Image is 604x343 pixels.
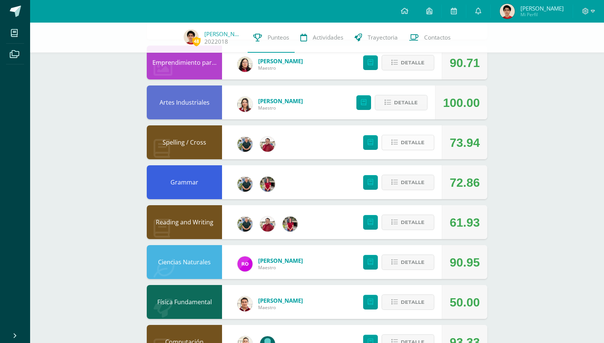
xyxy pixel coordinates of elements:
[258,304,303,311] span: Maestro
[520,11,564,18] span: Mi Perfil
[450,206,480,239] div: 61.93
[375,95,428,110] button: Detalle
[450,166,480,200] div: 72.86
[237,137,253,152] img: d3b263647c2d686994e508e2c9b90e59.png
[403,23,456,53] a: Contactos
[401,136,424,149] span: Detalle
[295,23,349,53] a: Actividades
[401,175,424,189] span: Detalle
[204,38,228,46] a: 2022018
[382,135,434,150] button: Detalle
[258,97,303,105] a: [PERSON_NAME]
[424,34,450,41] span: Contactos
[443,86,480,120] div: 100.00
[394,96,418,110] span: Detalle
[147,85,222,119] div: Artes Industriales
[192,37,201,46] span: 48
[237,216,253,232] img: d3b263647c2d686994e508e2c9b90e59.png
[401,295,424,309] span: Detalle
[382,215,434,230] button: Detalle
[248,23,295,53] a: Punteos
[401,56,424,70] span: Detalle
[258,57,303,65] a: [PERSON_NAME]
[258,264,303,271] span: Maestro
[147,165,222,199] div: Grammar
[237,296,253,311] img: 76b79572e868f347d82537b4f7bc2cf5.png
[237,177,253,192] img: d3b263647c2d686994e508e2c9b90e59.png
[237,97,253,112] img: 08cdfe488ee6e762f49c3a355c2599e7.png
[260,216,275,232] img: 4433c8ec4d0dcbe293dd19cfa8535420.png
[401,215,424,229] span: Detalle
[184,29,199,44] img: 7cb4b1dfa21ef7bd44cb7bfa793903ef.png
[237,57,253,72] img: c6b4b3f06f981deac34ce0a071b61492.png
[258,105,303,111] span: Maestro
[260,137,275,152] img: 4433c8ec4d0dcbe293dd19cfa8535420.png
[500,4,515,19] img: 7cb4b1dfa21ef7bd44cb7bfa793903ef.png
[450,126,480,160] div: 73.94
[520,5,564,12] span: [PERSON_NAME]
[258,65,303,71] span: Maestro
[147,205,222,239] div: Reading and Writing
[147,46,222,79] div: Emprendimiento para la productividad
[283,216,298,232] img: ea60e6a584bd98fae00485d881ebfd6b.png
[382,55,434,70] button: Detalle
[260,177,275,192] img: ea60e6a584bd98fae00485d881ebfd6b.png
[382,255,434,270] button: Detalle
[258,257,303,264] a: [PERSON_NAME]
[268,34,289,41] span: Punteos
[313,34,343,41] span: Actividades
[204,30,242,38] a: [PERSON_NAME]
[237,256,253,271] img: 08228f36aa425246ac1f75ab91e507c5.png
[349,23,403,53] a: Trayectoria
[147,245,222,279] div: Ciencias Naturales
[450,245,480,279] div: 90.95
[368,34,398,41] span: Trayectoria
[450,285,480,319] div: 50.00
[258,297,303,304] a: [PERSON_NAME]
[382,175,434,190] button: Detalle
[147,125,222,159] div: Spelling / Cross
[450,46,480,80] div: 90.71
[382,294,434,310] button: Detalle
[401,255,424,269] span: Detalle
[147,285,222,319] div: Física Fundamental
